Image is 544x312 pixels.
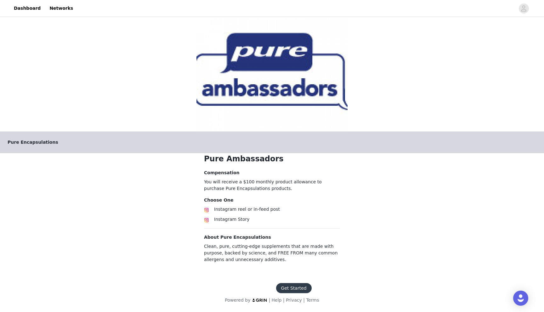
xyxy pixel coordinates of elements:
span: | [303,298,305,303]
h4: Choose One [204,197,340,203]
a: Help [272,298,282,303]
img: Instagram Icon [204,218,209,223]
h4: About Pure Encapsulations [204,234,340,241]
span: Instagram reel or in-feed post [214,207,280,212]
a: Dashboard [10,1,44,15]
p: Clean, pure, cutting-edge supplements that are made with purpose, backed by science, and FREE FRO... [204,243,340,263]
h4: Compensation [204,170,340,176]
div: avatar [521,3,527,14]
span: Powered by [225,298,250,303]
a: Terms [306,298,319,303]
a: Networks [46,1,77,15]
span: Instagram Story [214,217,250,222]
button: Get Started [276,283,312,293]
img: Instagram Icon [204,208,209,213]
img: logo [252,298,268,302]
span: Pure Encapsulations [8,139,58,146]
h1: Pure Ambassadors [204,153,340,164]
p: You will receive a $100 monthly product allowance to purchase Pure Encapsulations products. [204,179,340,192]
div: Open Intercom Messenger [513,291,528,306]
img: campaign image [196,18,348,131]
span: | [269,298,270,303]
a: Privacy [286,298,302,303]
span: | [283,298,285,303]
